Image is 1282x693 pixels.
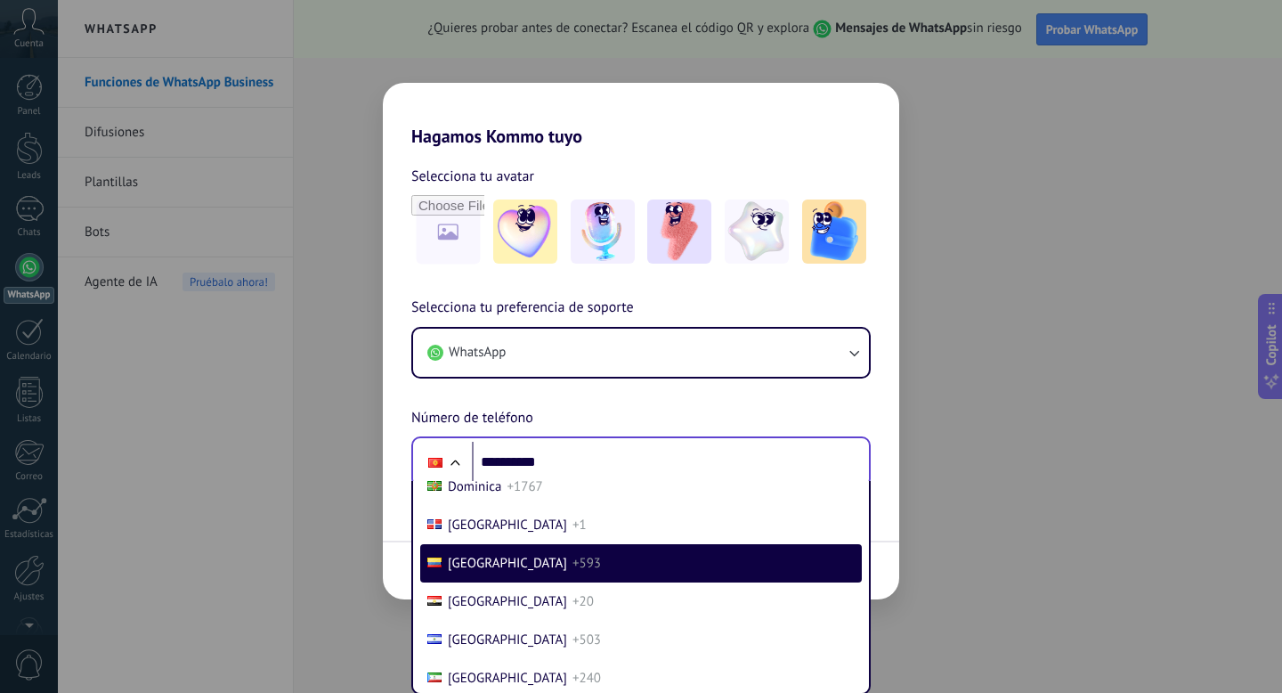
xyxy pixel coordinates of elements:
span: [GEOGRAPHIC_DATA] [448,632,567,648]
div: Kyrgyzstan: + 996 [418,444,452,481]
img: -4.jpeg [725,200,789,264]
span: [GEOGRAPHIC_DATA] [448,670,567,687]
img: -2.jpeg [571,200,635,264]
button: WhatsApp [413,329,869,377]
span: +20 [572,593,594,610]
span: +593 [572,555,601,572]
img: -5.jpeg [802,200,866,264]
span: +240 [572,670,601,687]
span: Dominica [448,478,501,495]
span: [GEOGRAPHIC_DATA] [448,555,567,572]
span: +1 [572,517,587,534]
span: Selecciona tu avatar [411,165,534,188]
span: +503 [572,632,601,648]
span: [GEOGRAPHIC_DATA] [448,593,567,610]
img: -3.jpeg [647,200,711,264]
span: Número de teléfono [411,407,533,430]
span: +1767 [507,478,542,495]
h2: Hagamos Kommo tuyo [383,83,899,147]
span: WhatsApp [449,344,506,362]
img: -1.jpeg [493,200,557,264]
span: [GEOGRAPHIC_DATA] [448,517,567,534]
span: Selecciona tu preferencia de soporte [411,297,634,320]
